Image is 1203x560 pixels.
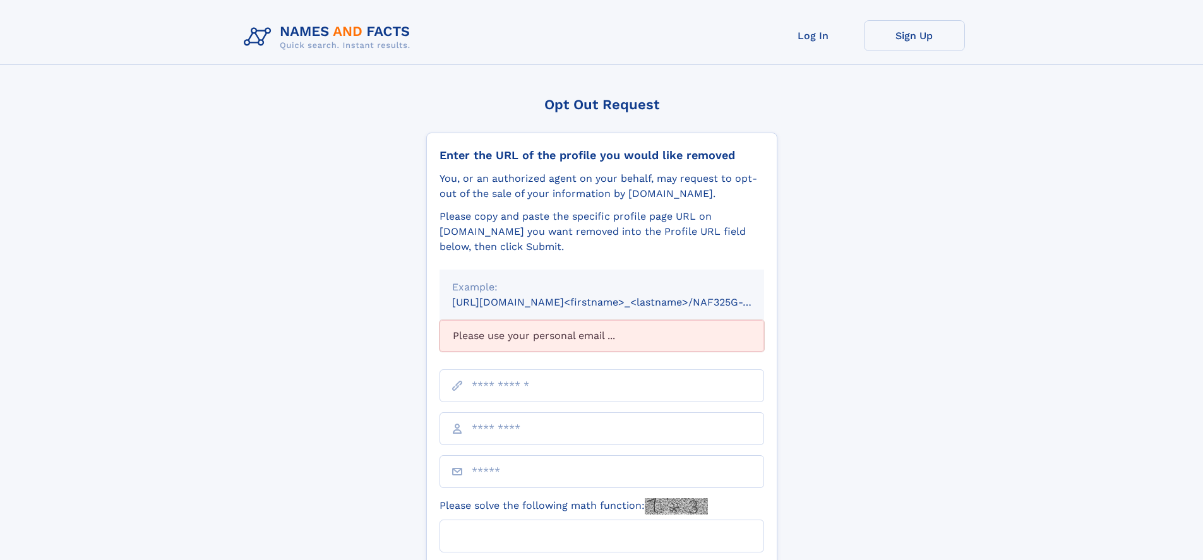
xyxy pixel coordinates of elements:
a: Sign Up [864,20,965,51]
div: You, or an authorized agent on your behalf, may request to opt-out of the sale of your informatio... [440,171,764,201]
div: Example: [452,280,751,295]
div: Opt Out Request [426,97,777,112]
a: Log In [763,20,864,51]
div: Enter the URL of the profile you would like removed [440,148,764,162]
div: Please copy and paste the specific profile page URL on [DOMAIN_NAME] you want removed into the Pr... [440,209,764,254]
small: [URL][DOMAIN_NAME]<firstname>_<lastname>/NAF325G-xxxxxxxx [452,296,788,308]
div: Please use your personal email ... [440,320,764,352]
img: Logo Names and Facts [239,20,421,54]
label: Please solve the following math function: [440,498,708,515]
